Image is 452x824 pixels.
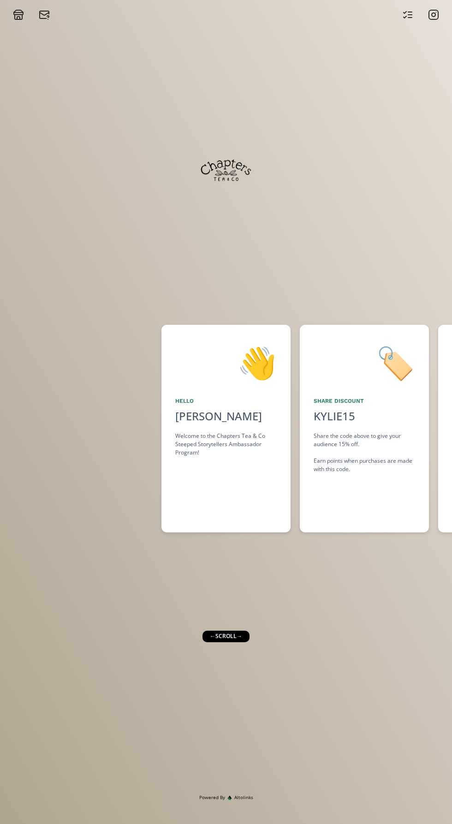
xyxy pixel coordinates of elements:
[314,432,415,473] div: Share the code above to give your audience 15% off. Earn points when purchases are made with this...
[202,631,250,642] div: ← scroll →
[199,794,225,801] span: Powered By
[175,408,277,424] div: [PERSON_NAME]
[234,794,253,801] span: Altolinks
[175,397,277,405] div: Hello
[227,795,232,800] img: favicon-32x32.png
[201,145,251,196] img: f9R4t3NEChck
[314,408,355,424] div: KYLIE15
[314,339,415,386] div: 🏷️
[175,432,277,457] div: Welcome to the Chapters Tea & Co Steeped Storytellers Ambassador Program!
[314,397,415,405] div: Share Discount
[175,339,277,386] div: 👋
